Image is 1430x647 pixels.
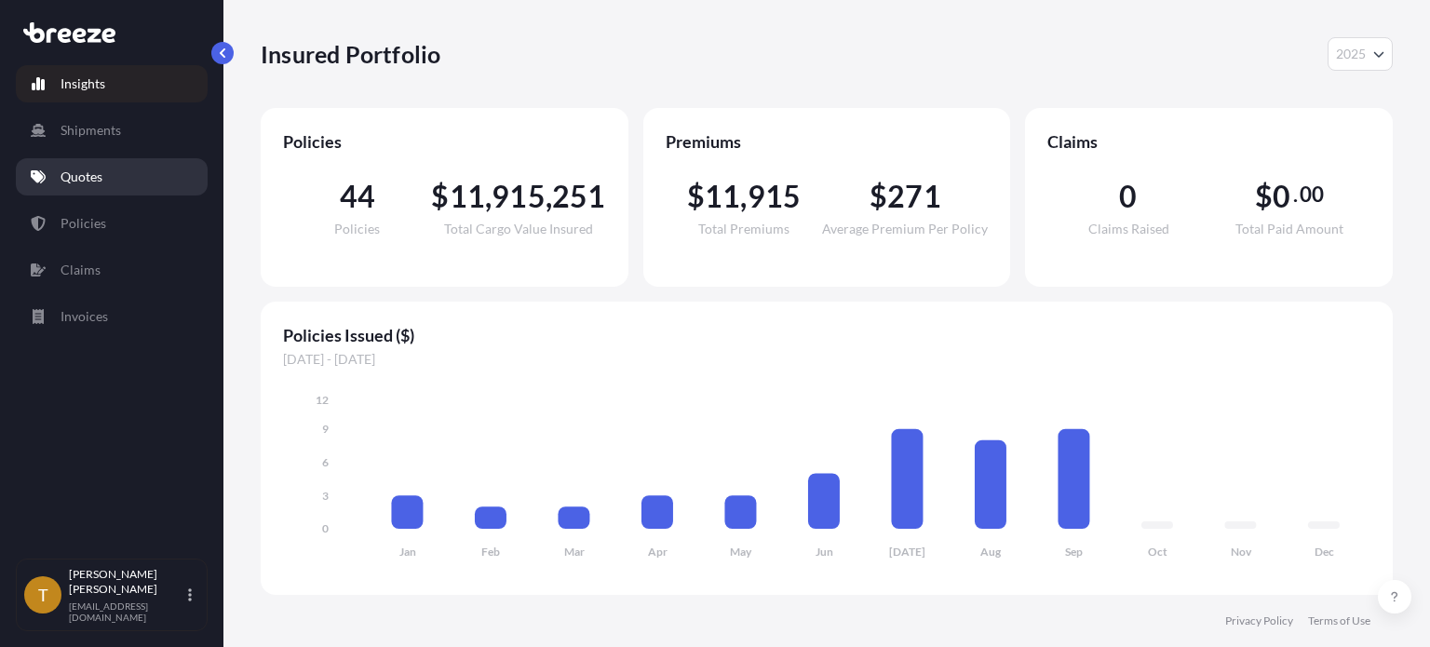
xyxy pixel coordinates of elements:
[69,567,184,597] p: [PERSON_NAME] [PERSON_NAME]
[1315,545,1334,559] tspan: Dec
[816,545,833,559] tspan: Jun
[887,182,941,211] span: 271
[316,393,329,407] tspan: 12
[1231,545,1252,559] tspan: Nov
[822,222,988,236] span: Average Premium Per Policy
[870,182,887,211] span: $
[546,182,552,211] span: ,
[730,545,752,559] tspan: May
[399,545,416,559] tspan: Jan
[648,545,668,559] tspan: Apr
[740,182,747,211] span: ,
[261,39,440,69] p: Insured Portfolio
[1225,613,1293,628] a: Privacy Policy
[666,130,989,153] span: Premiums
[481,545,500,559] tspan: Feb
[1148,545,1167,559] tspan: Oct
[16,65,208,102] a: Insights
[322,455,329,469] tspan: 6
[564,545,585,559] tspan: Mar
[1088,222,1169,236] span: Claims Raised
[698,222,789,236] span: Total Premiums
[61,74,105,93] p: Insights
[340,182,375,211] span: 44
[322,422,329,436] tspan: 9
[283,350,1370,369] span: [DATE] - [DATE]
[1255,182,1273,211] span: $
[322,489,329,503] tspan: 3
[1119,182,1137,211] span: 0
[1308,613,1370,628] a: Terms of Use
[1235,222,1343,236] span: Total Paid Amount
[69,600,184,623] p: [EMAIL_ADDRESS][DOMAIN_NAME]
[1336,45,1366,63] span: 2025
[322,521,329,535] tspan: 0
[431,182,449,211] span: $
[16,251,208,289] a: Claims
[61,307,108,326] p: Invoices
[283,130,606,153] span: Policies
[1273,182,1290,211] span: 0
[1047,130,1370,153] span: Claims
[450,182,485,211] span: 11
[748,182,802,211] span: 915
[38,586,48,604] span: T
[283,324,1370,346] span: Policies Issued ($)
[444,222,593,236] span: Total Cargo Value Insured
[980,545,1002,559] tspan: Aug
[61,168,102,186] p: Quotes
[889,545,925,559] tspan: [DATE]
[687,182,705,211] span: $
[705,182,740,211] span: 11
[16,205,208,242] a: Policies
[552,182,606,211] span: 251
[61,214,106,233] p: Policies
[1293,187,1298,202] span: .
[1328,37,1393,71] button: Year Selector
[61,121,121,140] p: Shipments
[334,222,380,236] span: Policies
[485,182,492,211] span: ,
[1065,545,1083,559] tspan: Sep
[492,182,546,211] span: 915
[1300,187,1324,202] span: 00
[16,298,208,335] a: Invoices
[16,158,208,195] a: Quotes
[61,261,101,279] p: Claims
[16,112,208,149] a: Shipments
